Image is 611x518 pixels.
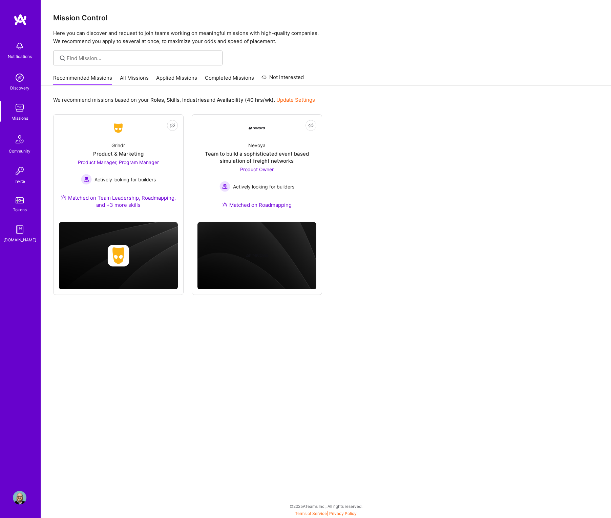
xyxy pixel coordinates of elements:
[10,84,29,92] div: Discovery
[3,236,36,243] div: [DOMAIN_NAME]
[308,123,314,128] i: icon EyeClosed
[205,74,254,85] a: Completed Missions
[12,131,28,147] img: Community
[59,54,66,62] i: icon SearchGrey
[261,73,304,85] a: Not Interested
[182,97,207,103] b: Industries
[53,74,112,85] a: Recommended Missions
[217,97,274,103] b: Availability (40 hrs/wk)
[41,498,611,515] div: © 2025 ATeams Inc., All rights reserved.
[167,97,180,103] b: Skills
[120,74,149,85] a: All Missions
[81,174,92,185] img: Actively looking for builders
[8,53,32,60] div: Notifications
[15,178,25,185] div: Invite
[11,491,28,504] a: User Avatar
[9,147,30,155] div: Community
[329,511,357,516] a: Privacy Policy
[14,14,27,26] img: logo
[94,176,156,183] span: Actively looking for builders
[197,222,316,289] img: cover
[13,164,26,178] img: Invite
[150,97,164,103] b: Roles
[13,101,26,115] img: teamwork
[53,29,599,45] p: Here you can discover and request to join teams working on meaningful missions with high-quality ...
[219,181,230,192] img: Actively looking for builders
[170,123,175,128] i: icon EyeClosed
[156,74,197,85] a: Applied Missions
[16,197,24,203] img: tokens
[197,120,316,217] a: Company LogoNevoyaTeam to build a sophisticated event based simulation of freight networksProduct...
[13,491,26,504] img: User Avatar
[59,120,178,217] a: Company LogoGrindrProduct & MarketingProduct Manager, Program Manager Actively looking for builde...
[246,245,268,266] img: Company logo
[67,55,217,62] input: Find Mission...
[295,511,357,516] span: |
[233,183,294,190] span: Actively looking for builders
[12,115,28,122] div: Missions
[295,511,327,516] a: Terms of Service
[111,142,125,149] div: Grindr
[13,206,27,213] div: Tokens
[197,150,316,164] div: Team to build a sophisticated event based simulation of freight networks
[78,159,159,165] span: Product Manager, Program Manager
[110,122,126,134] img: Company Logo
[240,166,274,172] span: Product Owner
[61,195,66,200] img: Ateam Purple Icon
[248,142,266,149] div: Nevoya
[222,202,228,207] img: Ateam Purple Icon
[107,245,129,266] img: Company logo
[53,96,315,103] p: We recommend missions based on your , , and .
[53,14,599,22] h3: Mission Control
[59,194,178,208] div: Matched on Team Leadership, Roadmapping, and +3 more skills
[93,150,144,157] div: Product & Marketing
[276,97,315,103] a: Update Settings
[13,39,26,53] img: bell
[249,127,265,129] img: Company Logo
[222,201,292,208] div: Matched on Roadmapping
[59,222,178,289] img: cover
[13,71,26,84] img: discovery
[13,223,26,236] img: guide book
